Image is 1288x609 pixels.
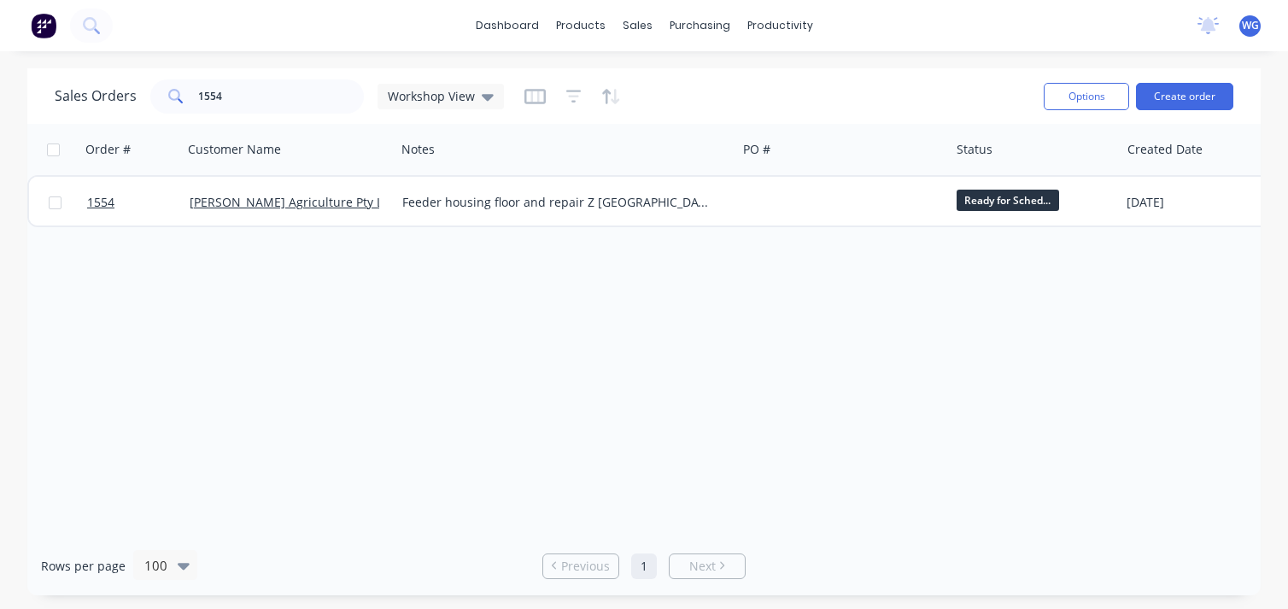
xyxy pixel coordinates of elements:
div: products [547,13,614,38]
button: Options [1044,83,1129,110]
div: Feeder housing floor and repair Z [GEOGRAPHIC_DATA] [402,194,713,211]
div: Order # [85,141,131,158]
button: Create order [1136,83,1233,110]
div: purchasing [661,13,739,38]
span: WG [1242,18,1259,33]
div: Created Date [1127,141,1203,158]
a: [PERSON_NAME] Agriculture Pty Ltd [190,194,395,210]
span: Previous [561,558,610,575]
div: Notes [401,141,435,158]
ul: Pagination [536,553,752,579]
span: Workshop View [388,87,475,105]
span: Next [689,558,716,575]
img: Factory [31,13,56,38]
h1: Sales Orders [55,88,137,104]
a: Page 1 is your current page [631,553,657,579]
div: productivity [739,13,822,38]
a: 1554 [87,177,190,228]
div: Status [957,141,992,158]
a: Next page [670,558,745,575]
input: Search... [198,79,365,114]
div: PO # [743,141,770,158]
div: sales [614,13,661,38]
div: Customer Name [188,141,281,158]
a: dashboard [467,13,547,38]
a: Previous page [543,558,618,575]
div: [DATE] [1127,194,1254,211]
span: 1554 [87,194,114,211]
span: Ready for Sched... [957,190,1059,211]
span: Rows per page [41,558,126,575]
